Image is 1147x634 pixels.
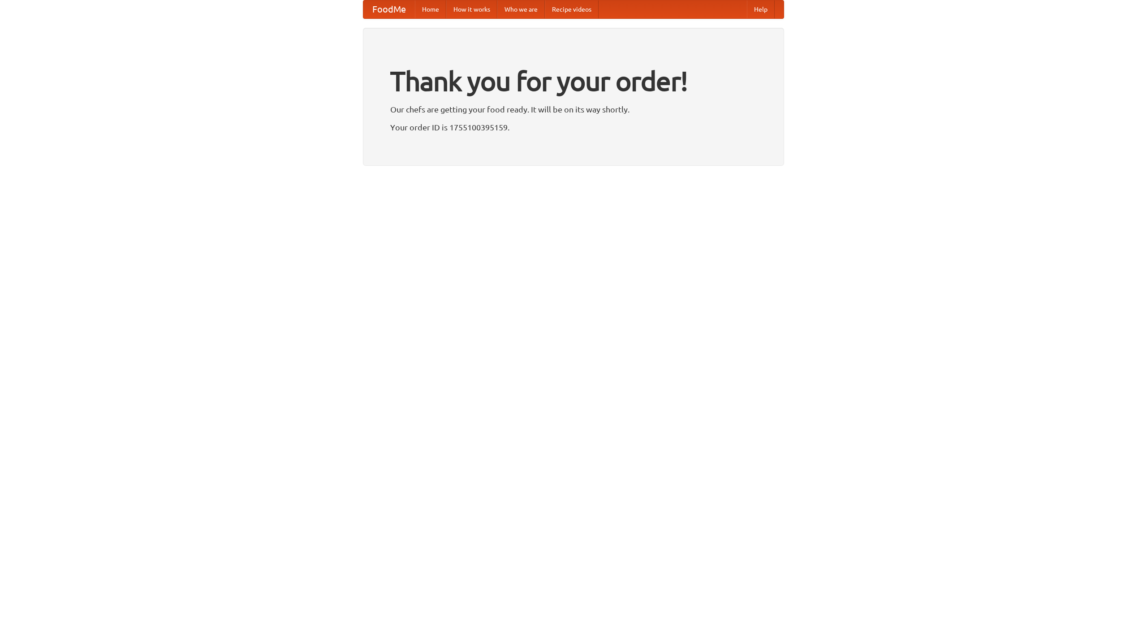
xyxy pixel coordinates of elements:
a: FoodMe [363,0,415,18]
h1: Thank you for your order! [390,60,757,103]
a: Who we are [497,0,545,18]
p: Your order ID is 1755100395159. [390,121,757,134]
a: Help [747,0,775,18]
a: Recipe videos [545,0,599,18]
a: How it works [446,0,497,18]
a: Home [415,0,446,18]
p: Our chefs are getting your food ready. It will be on its way shortly. [390,103,757,116]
